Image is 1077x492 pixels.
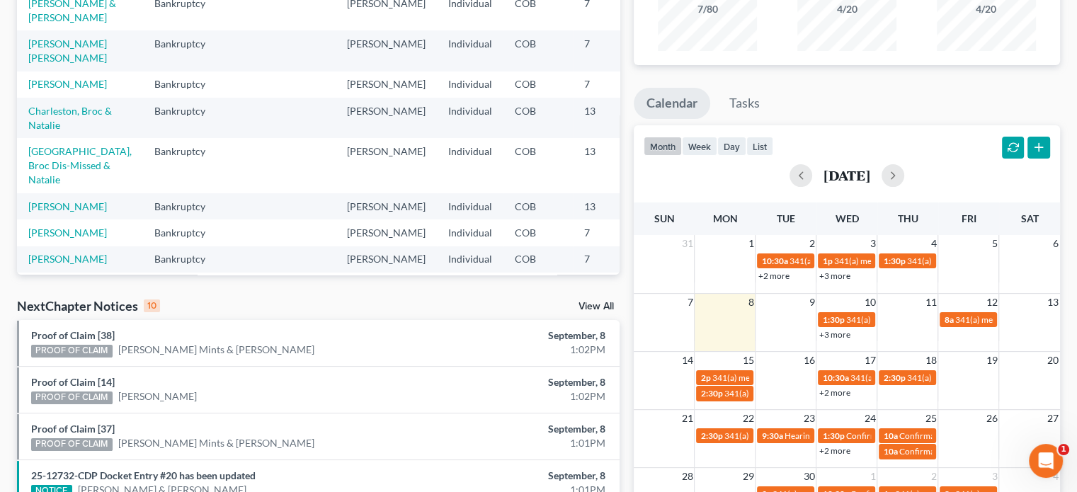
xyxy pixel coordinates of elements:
[822,430,844,441] span: 1:30p
[573,30,644,71] td: 7
[961,212,976,224] span: Fri
[761,430,782,441] span: 9:30a
[336,219,437,246] td: [PERSON_NAME]
[28,253,107,265] a: [PERSON_NAME]
[143,273,232,313] td: Bankruptcy
[336,193,437,219] td: [PERSON_NAME]
[437,246,503,273] td: Individual
[336,138,437,193] td: [PERSON_NAME]
[28,145,132,185] a: [GEOGRAPHIC_DATA], Broc Dis-Missed & Natalie
[717,137,746,156] button: day
[929,235,938,252] span: 4
[31,423,115,435] a: Proof of Claim [37]
[503,273,573,313] td: COB
[883,446,897,457] span: 10a
[118,436,314,450] a: [PERSON_NAME] Mints & [PERSON_NAME]
[503,193,573,219] td: COB
[579,302,614,311] a: View All
[437,219,503,246] td: Individual
[850,372,987,383] span: 341(a) Meeting for [PERSON_NAME]
[984,294,998,311] span: 12
[423,422,605,436] div: September, 8
[777,212,795,224] span: Tue
[336,273,437,313] td: [PERSON_NAME]
[824,168,870,183] h2: [DATE]
[437,138,503,193] td: Individual
[654,212,674,224] span: Sun
[503,219,573,246] td: COB
[573,273,644,313] td: 13
[503,71,573,98] td: COB
[437,193,503,219] td: Individual
[573,246,644,273] td: 7
[423,469,605,483] div: September, 8
[700,388,722,399] span: 2:30p
[802,352,816,369] span: 16
[741,468,755,485] span: 29
[423,375,605,389] div: September, 8
[28,227,107,239] a: [PERSON_NAME]
[680,235,694,252] span: 31
[143,98,232,138] td: Bankruptcy
[822,372,848,383] span: 10:30a
[143,193,232,219] td: Bankruptcy
[573,138,644,193] td: 13
[682,137,717,156] button: week
[868,235,877,252] span: 3
[1058,444,1069,455] span: 1
[423,436,605,450] div: 1:01PM
[143,246,232,273] td: Bankruptcy
[712,212,737,224] span: Mon
[883,372,905,383] span: 2:30p
[118,343,314,357] a: [PERSON_NAME] Mints & [PERSON_NAME]
[1046,352,1060,369] span: 20
[31,438,113,451] div: PROOF OF CLAIM
[17,297,160,314] div: NextChapter Notices
[658,2,757,16] div: 7/80
[143,138,232,193] td: Bankruptcy
[923,352,938,369] span: 18
[984,410,998,427] span: 26
[822,256,832,266] span: 1p
[819,270,850,281] a: +3 more
[906,256,1043,266] span: 341(a) meeting for [PERSON_NAME]
[789,256,1001,266] span: 341(a) meeting for [PERSON_NAME] & [PERSON_NAME]
[724,430,860,441] span: 341(a) meeting for [PERSON_NAME]
[862,352,877,369] span: 17
[883,430,897,441] span: 10a
[437,273,503,313] td: Individual
[784,430,894,441] span: Hearing for [PERSON_NAME]
[802,410,816,427] span: 23
[741,410,755,427] span: 22
[573,71,644,98] td: 7
[423,343,605,357] div: 1:02PM
[758,270,789,281] a: +2 more
[336,30,437,71] td: [PERSON_NAME]
[573,219,644,246] td: 7
[644,137,682,156] button: month
[634,88,710,119] a: Calendar
[906,372,1043,383] span: 341(a) meeting for [PERSON_NAME]
[746,294,755,311] span: 8
[984,352,998,369] span: 19
[883,256,905,266] span: 1:30p
[819,329,850,340] a: +3 more
[833,256,1045,266] span: 341(a) meeting for [PERSON_NAME] & [PERSON_NAME]
[807,235,816,252] span: 2
[929,468,938,485] span: 2
[144,299,160,312] div: 10
[573,193,644,219] td: 13
[28,38,107,64] a: [PERSON_NAME] [PERSON_NAME]
[741,352,755,369] span: 15
[28,78,107,90] a: [PERSON_NAME]
[717,88,773,119] a: Tasks
[845,314,982,325] span: 341(a) meeting for [PERSON_NAME]
[761,256,787,266] span: 10:30a
[31,329,115,341] a: Proof of Claim [38]
[819,387,850,398] a: +2 more
[937,2,1036,16] div: 4/20
[336,71,437,98] td: [PERSON_NAME]
[336,98,437,138] td: [PERSON_NAME]
[437,71,503,98] td: Individual
[28,200,107,212] a: [PERSON_NAME]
